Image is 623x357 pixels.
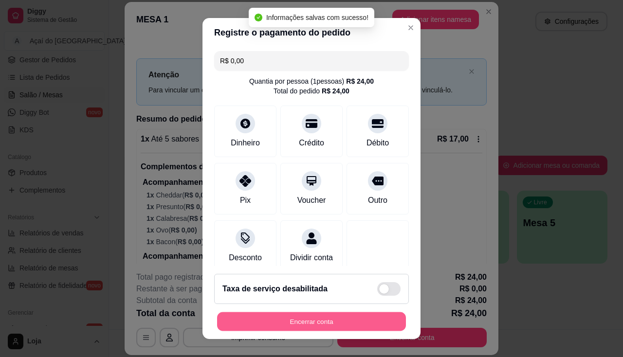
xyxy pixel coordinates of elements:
[220,51,403,71] input: Ex.: hambúrguer de cordeiro
[229,252,262,264] div: Desconto
[274,86,349,96] div: Total do pedido
[297,195,326,206] div: Voucher
[249,76,374,86] div: Quantia por pessoa ( 1 pessoas)
[231,137,260,149] div: Dinheiro
[266,14,368,21] span: Informações salvas com sucesso!
[202,18,421,47] header: Registre o pagamento do pedido
[368,195,387,206] div: Outro
[255,14,262,21] span: check-circle
[322,86,349,96] div: R$ 24,00
[366,137,389,149] div: Débito
[240,195,251,206] div: Pix
[346,76,374,86] div: R$ 24,00
[217,312,406,331] button: Encerrar conta
[299,137,324,149] div: Crédito
[403,20,419,36] button: Close
[290,252,333,264] div: Dividir conta
[222,283,328,295] h2: Taxa de serviço desabilitada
